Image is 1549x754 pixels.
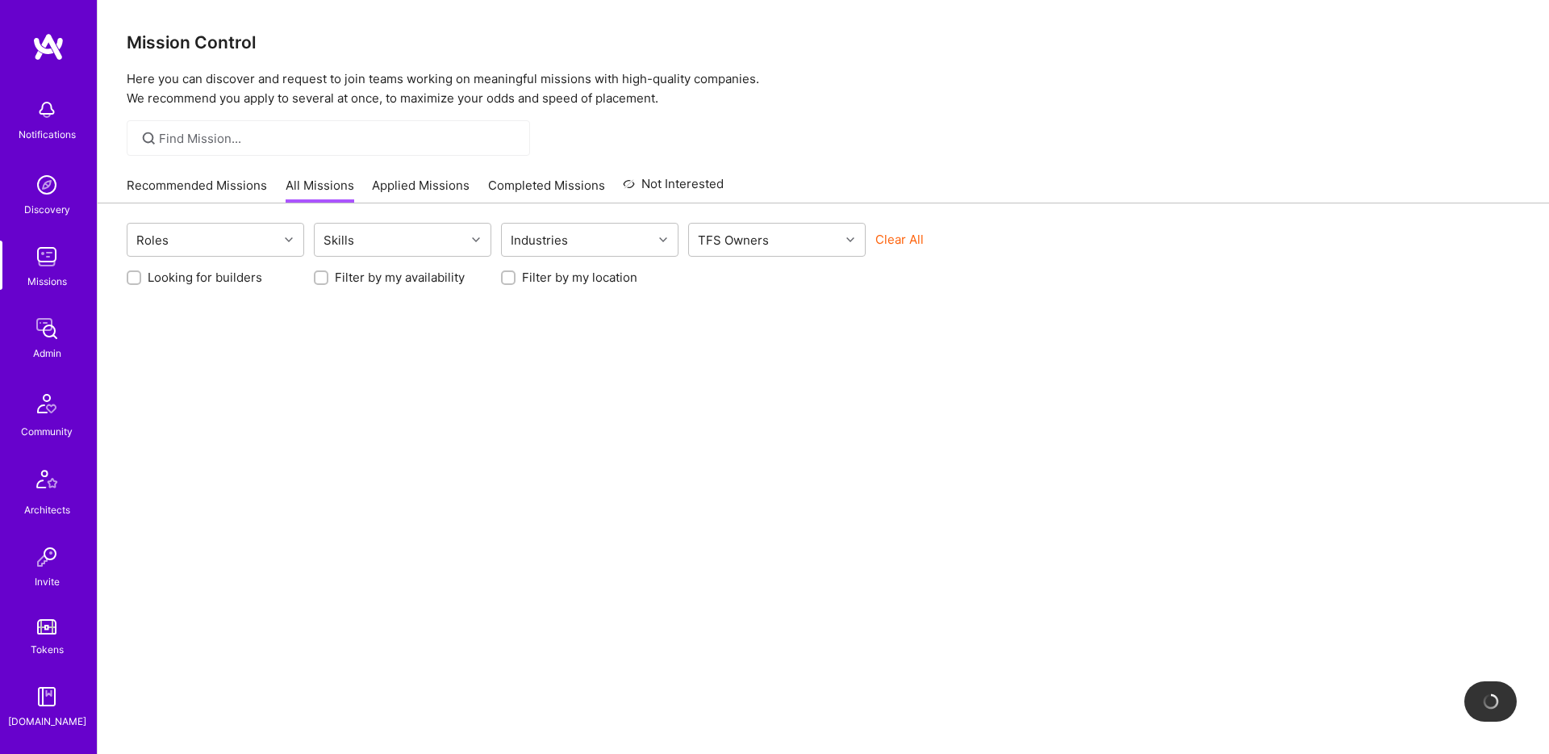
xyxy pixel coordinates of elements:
[127,32,1520,52] h3: Mission Control
[24,201,70,218] div: Discovery
[319,228,358,252] div: Skills
[694,228,773,252] div: TFS Owners
[127,69,1520,108] p: Here you can discover and request to join teams working on meaningful missions with high-quality ...
[31,681,63,713] img: guide book
[286,177,354,203] a: All Missions
[27,273,67,290] div: Missions
[488,177,605,203] a: Completed Missions
[140,129,158,148] i: icon SearchGrey
[846,236,854,244] i: icon Chevron
[148,269,262,286] label: Looking for builders
[159,130,518,147] input: Find Mission...
[27,463,66,501] img: Architects
[372,177,470,203] a: Applied Missions
[31,94,63,126] img: bell
[19,126,76,143] div: Notifications
[37,619,56,635] img: tokens
[659,236,667,244] i: icon Chevron
[335,269,465,286] label: Filter by my availability
[132,228,173,252] div: Roles
[472,236,480,244] i: icon Chevron
[31,541,63,573] img: Invite
[127,177,267,203] a: Recommended Missions
[31,169,63,201] img: discovery
[623,174,724,203] a: Not Interested
[32,32,65,61] img: logo
[31,641,64,658] div: Tokens
[35,573,60,590] div: Invite
[24,501,70,518] div: Architects
[507,228,572,252] div: Industries
[1482,693,1500,710] img: loading
[875,231,924,248] button: Clear All
[33,345,61,362] div: Admin
[285,236,293,244] i: icon Chevron
[31,241,63,273] img: teamwork
[8,713,86,730] div: [DOMAIN_NAME]
[522,269,637,286] label: Filter by my location
[27,384,66,423] img: Community
[31,312,63,345] img: admin teamwork
[21,423,73,440] div: Community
